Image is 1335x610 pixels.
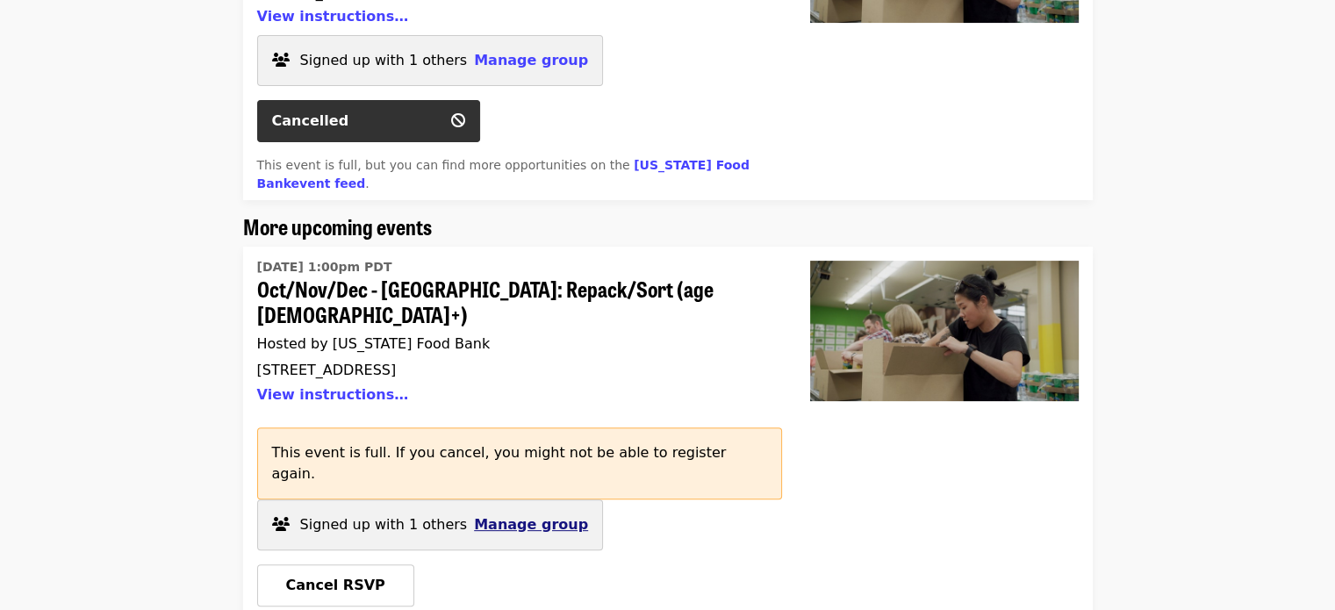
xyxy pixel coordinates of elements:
button: Cancel RSVP [257,564,414,606]
span: Hosted by [US_STATE] Food Bank [257,335,491,352]
a: Oct/Nov/Dec - Portland: Repack/Sort (age 8+) [257,254,768,413]
time: [DATE] 1:00pm PDT [257,258,392,276]
p: This event is full. If you cancel, you might not be able to register again. [272,442,767,484]
button: Manage group [474,514,588,535]
button: Cancelled [257,100,480,142]
span: Cancel RSVP [286,577,385,593]
button: View instructions… [257,386,409,403]
button: View instructions… [257,8,409,25]
div: [STREET_ADDRESS] [257,362,768,378]
i: users icon [272,516,290,533]
span: Manage group [474,516,588,533]
span: This event is full, but you can find more opportunities on the . [257,158,750,190]
span: Oct/Nov/Dec - [GEOGRAPHIC_DATA]: Repack/Sort (age [DEMOGRAPHIC_DATA]+) [257,276,768,327]
i: users icon [272,52,290,68]
button: Manage group [474,50,588,71]
span: Signed up with 1 others [300,52,468,68]
img: Oct/Nov/Dec - Portland: Repack/Sort (age 8+) [810,261,1079,401]
i: ban icon [451,112,465,129]
span: Signed up with 1 others [300,516,468,533]
a: [US_STATE] Food Bankevent feed [257,158,750,190]
span: Manage group [474,52,588,68]
span: Cancelled [272,112,349,129]
span: More upcoming events [243,211,432,241]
